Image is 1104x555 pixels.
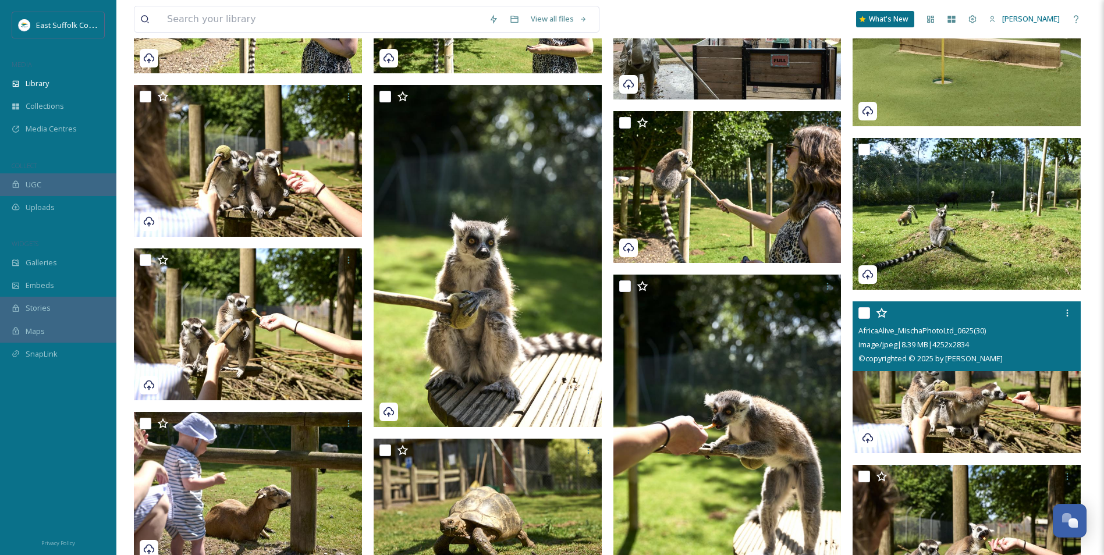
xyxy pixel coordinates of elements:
span: UGC [26,179,41,190]
span: image/jpeg | 8.39 MB | 4252 x 2834 [858,339,969,350]
span: AfricaAlive_MischaPhotoLtd_0625(30) [858,325,986,336]
img: AfricaAlive_MischaPhotoLtd_0625(30) [853,301,1081,454]
button: Open Chat [1053,504,1087,538]
span: Embeds [26,280,54,291]
span: SnapLink [26,348,58,360]
a: [PERSON_NAME] [983,8,1066,30]
span: Media Centres [26,123,77,134]
span: [PERSON_NAME] [1002,13,1060,24]
input: Search your library [161,6,483,32]
span: WIDGETS [12,239,38,248]
span: Maps [26,326,45,337]
img: AfricaAlive_MischaPhotoLtd_0625(31) [134,85,362,237]
span: Privacy Policy [41,539,75,547]
span: Library [26,78,49,89]
span: Stories [26,303,51,314]
span: © copyrighted © 2025 by [PERSON_NAME] [858,353,1003,364]
span: East Suffolk Council [36,19,105,30]
a: Privacy Policy [41,535,75,549]
a: What's New [856,11,914,27]
img: ESC%20Logo.png [19,19,30,31]
span: COLLECT [12,161,37,170]
span: Uploads [26,202,55,213]
img: AfricaAlive_MischaPhotoLtd_0625(23) [134,248,362,401]
span: Galleries [26,257,57,268]
span: Collections [26,101,64,112]
img: AfricaAlive_MischaPhotoLtd_0625(29) [613,111,842,264]
img: AfricaAlive_MischaPhotoLtd_0625(26) [374,85,602,427]
img: AfricaAlive_MischaPhotoLtd_0625(32) [853,137,1081,290]
a: View all files [525,8,593,30]
span: MEDIA [12,60,32,69]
